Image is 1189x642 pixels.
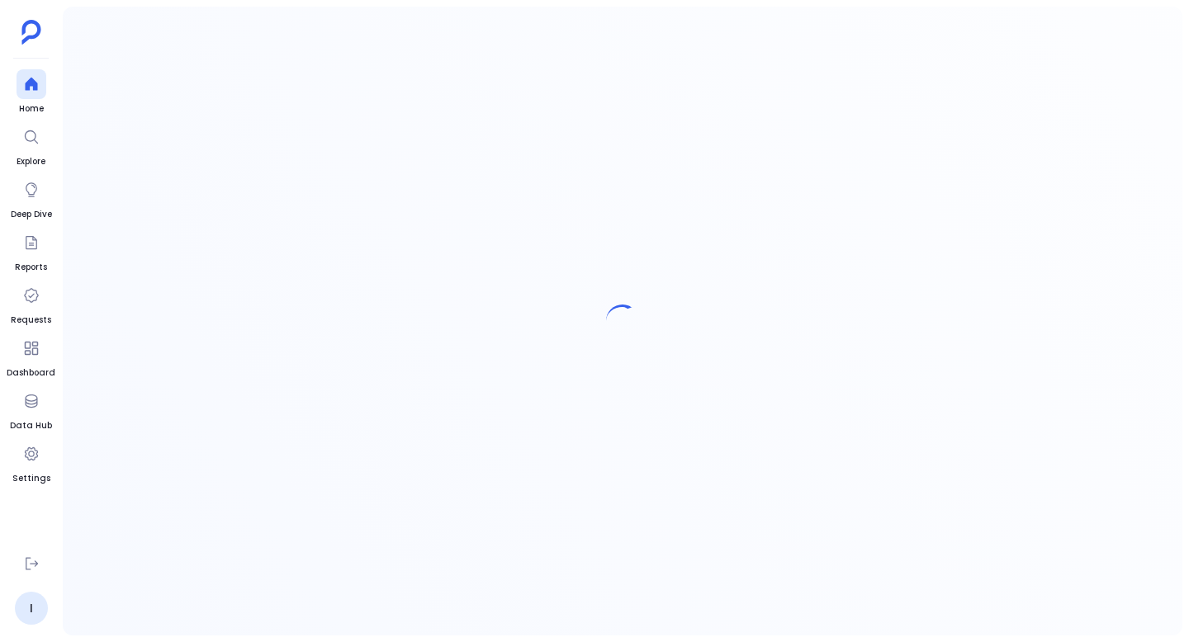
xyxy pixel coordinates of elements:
[17,102,46,116] span: Home
[11,281,51,327] a: Requests
[15,228,47,274] a: Reports
[15,592,48,625] a: I
[17,122,46,168] a: Explore
[12,472,50,485] span: Settings
[11,175,52,221] a: Deep Dive
[17,69,46,116] a: Home
[21,20,41,45] img: petavue logo
[12,439,50,485] a: Settings
[10,386,52,432] a: Data Hub
[11,208,52,221] span: Deep Dive
[7,366,55,380] span: Dashboard
[15,261,47,274] span: Reports
[11,314,51,327] span: Requests
[7,333,55,380] a: Dashboard
[17,155,46,168] span: Explore
[10,419,52,432] span: Data Hub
